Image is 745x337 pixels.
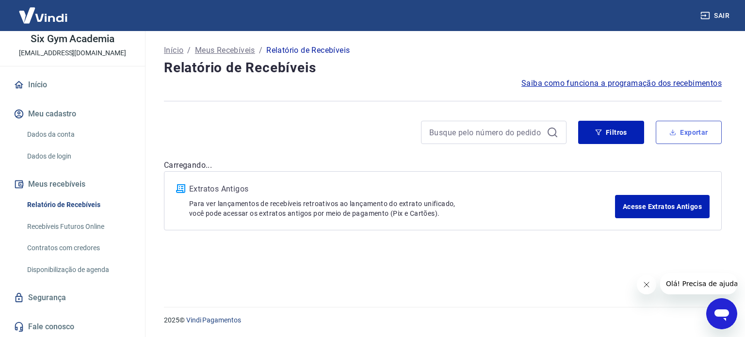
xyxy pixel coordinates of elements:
[23,217,133,237] a: Recebíveis Futuros Online
[23,195,133,215] a: Relatório de Recebíveis
[23,125,133,144] a: Dados da conta
[189,199,615,218] p: Para ver lançamentos de recebíveis retroativos ao lançamento do extrato unificado, você pode aces...
[186,316,241,324] a: Vindi Pagamentos
[12,103,133,125] button: Meu cadastro
[12,74,133,96] a: Início
[19,48,126,58] p: [EMAIL_ADDRESS][DOMAIN_NAME]
[164,315,722,325] p: 2025 ©
[164,45,183,56] a: Início
[12,287,133,308] a: Segurança
[266,45,350,56] p: Relatório de Recebíveis
[12,174,133,195] button: Meus recebíveis
[23,260,133,280] a: Disponibilização de agenda
[23,146,133,166] a: Dados de login
[660,273,737,294] iframe: Mensagem da empresa
[656,121,722,144] button: Exportar
[698,7,733,25] button: Sair
[12,0,75,30] img: Vindi
[578,121,644,144] button: Filtros
[187,45,191,56] p: /
[6,7,81,15] span: Olá! Precisa de ajuda?
[189,183,615,195] p: Extratos Antigos
[164,58,722,78] h4: Relatório de Recebíveis
[259,45,262,56] p: /
[164,160,722,171] p: Carregando...
[176,184,185,193] img: ícone
[195,45,255,56] a: Meus Recebíveis
[429,125,543,140] input: Busque pelo número do pedido
[31,34,114,44] p: Six Gym Academia
[637,275,656,294] iframe: Fechar mensagem
[23,238,133,258] a: Contratos com credores
[521,78,722,89] a: Saiba como funciona a programação dos recebimentos
[615,195,710,218] a: Acesse Extratos Antigos
[706,298,737,329] iframe: Botão para abrir a janela de mensagens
